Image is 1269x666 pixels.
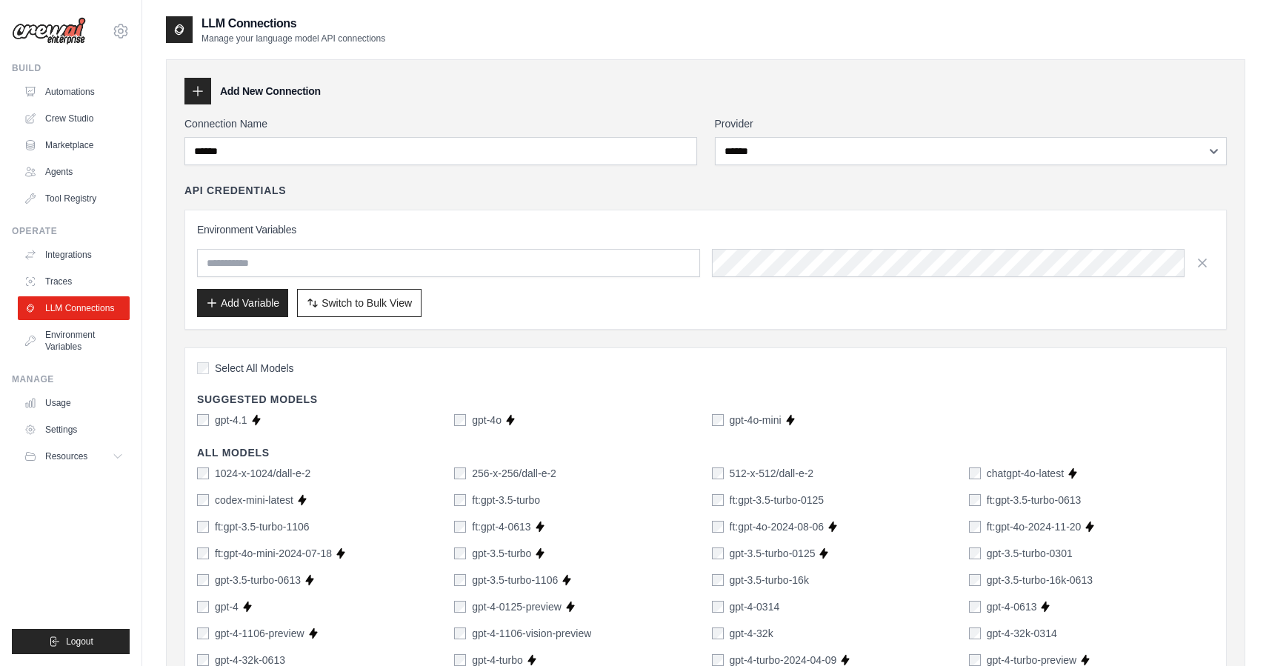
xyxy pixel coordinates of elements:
[18,187,130,210] a: Tool Registry
[18,323,130,359] a: Environment Variables
[969,494,981,506] input: ft:gpt-3.5-turbo-0613
[969,574,981,586] input: gpt-3.5-turbo-16k-0613
[987,466,1064,481] label: chatgpt-4o-latest
[987,599,1037,614] label: gpt-4-0613
[184,116,697,131] label: Connection Name
[454,601,466,613] input: gpt-4-0125-preview
[197,467,209,479] input: 1024-x-1024/dall-e-2
[12,225,130,237] div: Operate
[18,296,130,320] a: LLM Connections
[215,361,294,376] span: Select All Models
[215,519,310,534] label: ft:gpt-3.5-turbo-1106
[197,392,1214,407] h4: Suggested Models
[18,107,130,130] a: Crew Studio
[987,493,1082,507] label: ft:gpt-3.5-turbo-0613
[18,444,130,468] button: Resources
[197,222,1214,237] h3: Environment Variables
[215,466,310,481] label: 1024-x-1024/dall-e-2
[712,574,724,586] input: gpt-3.5-turbo-16k
[18,243,130,267] a: Integrations
[730,466,814,481] label: 512-x-512/dall-e-2
[454,414,466,426] input: gpt-4o
[66,636,93,647] span: Logout
[297,289,422,317] button: Switch to Bulk View
[215,413,247,427] label: gpt-4.1
[215,573,301,587] label: gpt-3.5-turbo-0613
[18,391,130,415] a: Usage
[18,133,130,157] a: Marketplace
[12,629,130,654] button: Logout
[197,627,209,639] input: gpt-4-1106-preview
[12,62,130,74] div: Build
[987,573,1093,587] label: gpt-3.5-turbo-16k-0613
[454,627,466,639] input: gpt-4-1106-vision-preview
[969,627,981,639] input: gpt-4-32k-0314
[197,654,209,666] input: gpt-4-32k-0613
[454,467,466,479] input: 256-x-256/dall-e-2
[215,546,332,561] label: ft:gpt-4o-mini-2024-07-18
[730,626,773,641] label: gpt-4-32k
[472,599,562,614] label: gpt-4-0125-preview
[730,546,816,561] label: gpt-3.5-turbo-0125
[987,519,1082,534] label: ft:gpt-4o-2024-11-20
[730,599,780,614] label: gpt-4-0314
[201,33,385,44] p: Manage your language model API connections
[201,15,385,33] h2: LLM Connections
[969,547,981,559] input: gpt-3.5-turbo-0301
[184,183,286,198] h4: API Credentials
[454,654,466,666] input: gpt-4-turbo
[197,362,209,374] input: Select All Models
[472,493,540,507] label: ft:gpt-3.5-turbo
[12,17,86,45] img: Logo
[197,574,209,586] input: gpt-3.5-turbo-0613
[45,450,87,462] span: Resources
[715,116,1228,131] label: Provider
[18,80,130,104] a: Automations
[220,84,321,99] h3: Add New Connection
[215,493,293,507] label: codex-mini-latest
[18,160,130,184] a: Agents
[969,521,981,533] input: ft:gpt-4o-2024-11-20
[18,418,130,442] a: Settings
[730,573,809,587] label: gpt-3.5-turbo-16k
[454,521,466,533] input: ft:gpt-4-0613
[712,547,724,559] input: gpt-3.5-turbo-0125
[472,413,502,427] label: gpt-4o
[730,413,782,427] label: gpt-4o-mini
[712,494,724,506] input: ft:gpt-3.5-turbo-0125
[712,627,724,639] input: gpt-4-32k
[712,601,724,613] input: gpt-4-0314
[472,519,530,534] label: ft:gpt-4-0613
[197,289,288,317] button: Add Variable
[969,654,981,666] input: gpt-4-turbo-preview
[987,546,1073,561] label: gpt-3.5-turbo-0301
[712,521,724,533] input: ft:gpt-4o-2024-08-06
[454,574,466,586] input: gpt-3.5-turbo-1106
[472,546,531,561] label: gpt-3.5-turbo
[712,467,724,479] input: 512-x-512/dall-e-2
[197,521,209,533] input: ft:gpt-3.5-turbo-1106
[197,445,1214,460] h4: All Models
[197,547,209,559] input: ft:gpt-4o-mini-2024-07-18
[197,601,209,613] input: gpt-4
[730,493,825,507] label: ft:gpt-3.5-turbo-0125
[215,626,304,641] label: gpt-4-1106-preview
[322,296,412,310] span: Switch to Bulk View
[472,626,591,641] label: gpt-4-1106-vision-preview
[472,573,558,587] label: gpt-3.5-turbo-1106
[18,270,130,293] a: Traces
[454,547,466,559] input: gpt-3.5-turbo
[215,599,239,614] label: gpt-4
[472,466,556,481] label: 256-x-256/dall-e-2
[12,373,130,385] div: Manage
[969,467,981,479] input: chatgpt-4o-latest
[969,601,981,613] input: gpt-4-0613
[197,414,209,426] input: gpt-4.1
[730,519,825,534] label: ft:gpt-4o-2024-08-06
[712,414,724,426] input: gpt-4o-mini
[454,494,466,506] input: ft:gpt-3.5-turbo
[712,654,724,666] input: gpt-4-turbo-2024-04-09
[197,494,209,506] input: codex-mini-latest
[987,626,1057,641] label: gpt-4-32k-0314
